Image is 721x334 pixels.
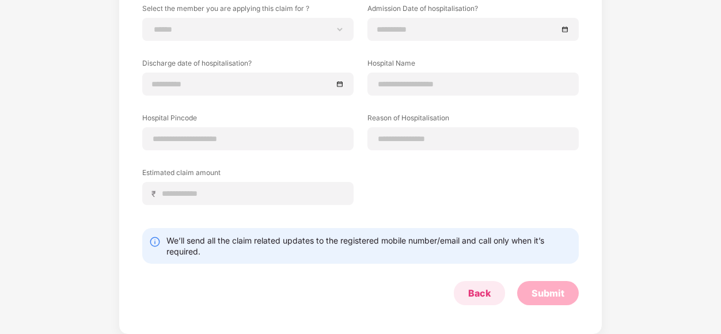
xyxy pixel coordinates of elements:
label: Select the member you are applying this claim for ? [142,3,354,18]
div: We’ll send all the claim related updates to the registered mobile number/email and call only when... [166,235,572,257]
label: Reason of Hospitalisation [367,113,579,127]
div: Back [468,287,491,299]
div: Submit [532,287,564,299]
label: Admission Date of hospitalisation? [367,3,579,18]
label: Hospital Name [367,58,579,73]
span: ₹ [151,188,161,199]
label: Estimated claim amount [142,168,354,182]
label: Hospital Pincode [142,113,354,127]
label: Discharge date of hospitalisation? [142,58,354,73]
img: svg+xml;base64,PHN2ZyBpZD0iSW5mby0yMHgyMCIgeG1sbnM9Imh0dHA6Ly93d3cudzMub3JnLzIwMDAvc3ZnIiB3aWR0aD... [149,236,161,248]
